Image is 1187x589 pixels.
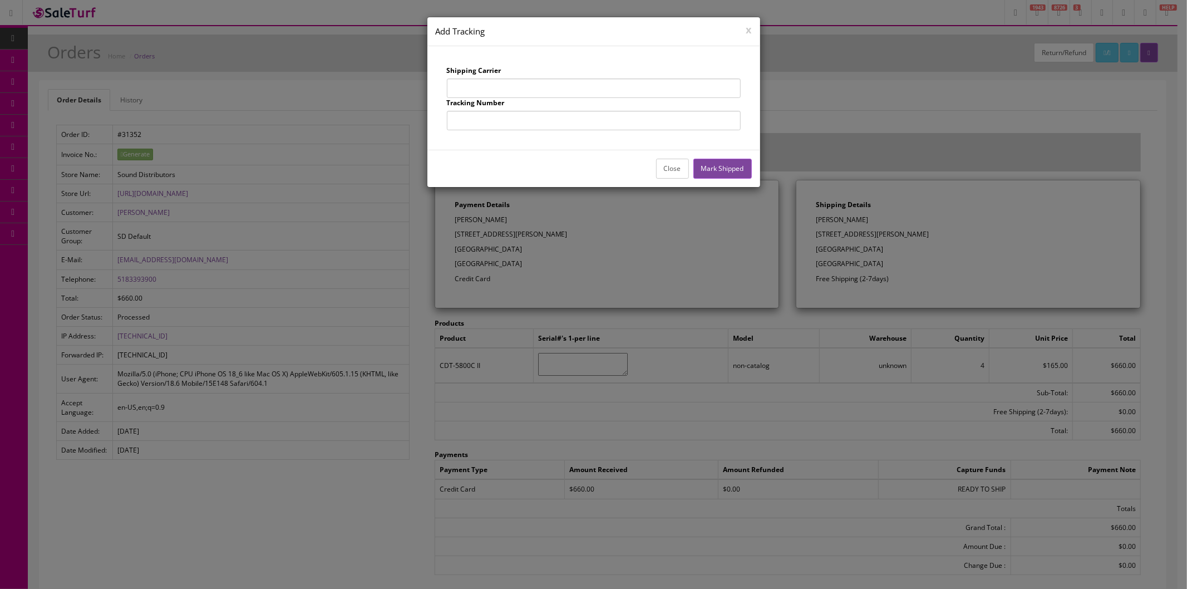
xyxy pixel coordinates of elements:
label: Tracking Number [447,98,505,108]
label: Shipping Carrier [447,66,501,76]
button: Mark Shipped [693,159,752,178]
h4: Add Tracking [436,26,752,37]
button: x [746,24,752,35]
button: Close [656,159,689,178]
